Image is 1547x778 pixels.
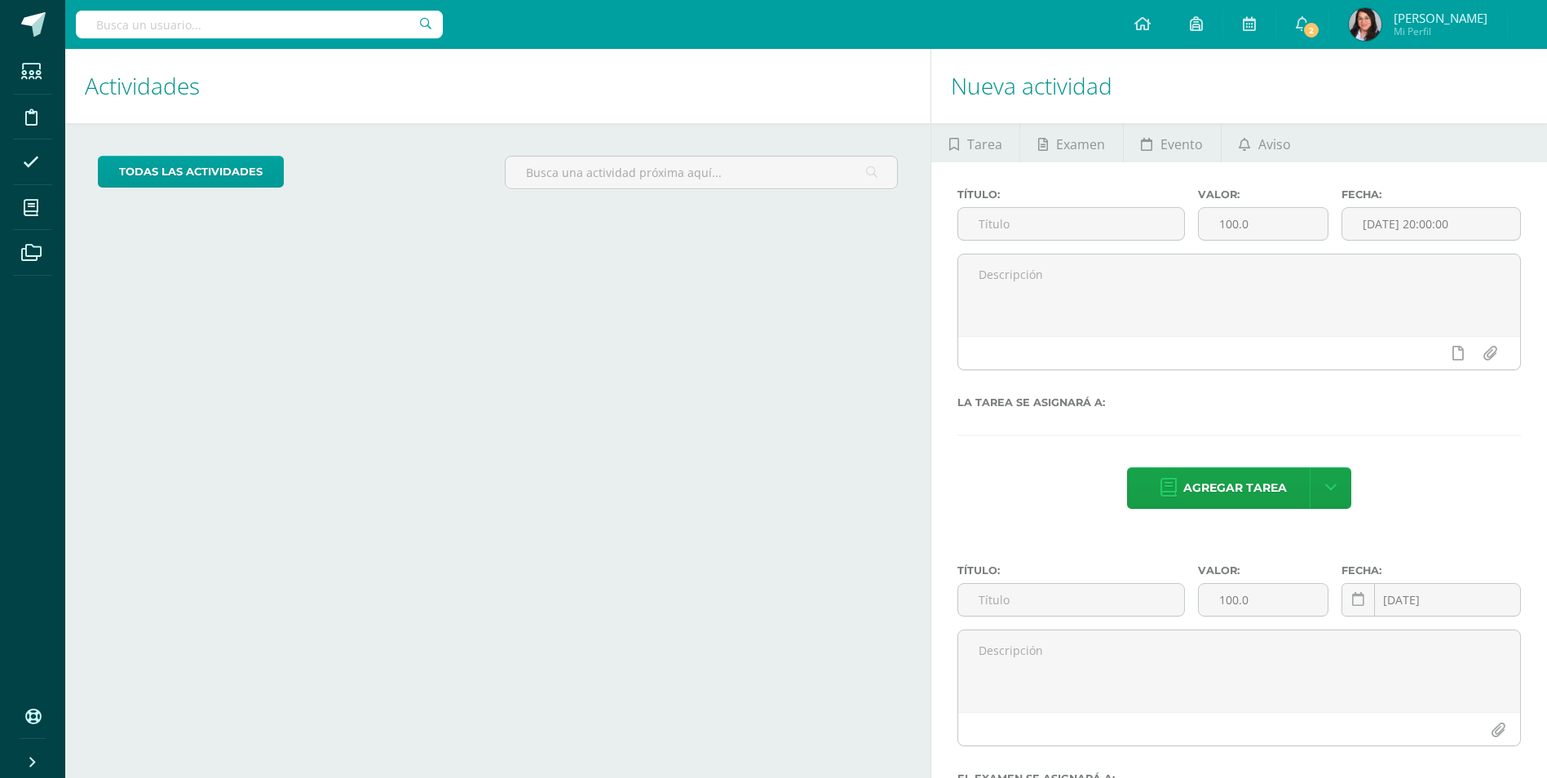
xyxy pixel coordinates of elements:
[931,123,1019,162] a: Tarea
[957,564,1184,577] label: Título:
[1183,468,1287,508] span: Agregar tarea
[967,125,1002,164] span: Tarea
[1349,8,1381,41] img: c13c807260b80c66525ee0a64c8e0972.png
[1198,188,1329,201] label: Valor:
[951,49,1527,123] h1: Nueva actividad
[958,208,1183,240] input: Título
[1199,208,1328,240] input: Puntos máximos
[1394,10,1487,26] span: [PERSON_NAME]
[1342,584,1520,616] input: Fecha de entrega
[1341,564,1521,577] label: Fecha:
[957,188,1184,201] label: Título:
[1302,21,1320,39] span: 2
[1258,125,1291,164] span: Aviso
[958,584,1183,616] input: Título
[1199,584,1328,616] input: Puntos máximos
[1198,564,1329,577] label: Valor:
[1020,123,1122,162] a: Examen
[1342,208,1520,240] input: Fecha de entrega
[1160,125,1203,164] span: Evento
[957,396,1521,409] label: La tarea se asignará a:
[1394,24,1487,38] span: Mi Perfil
[85,49,911,123] h1: Actividades
[1056,125,1105,164] span: Examen
[1222,123,1309,162] a: Aviso
[506,157,898,188] input: Busca una actividad próxima aquí...
[76,11,443,38] input: Busca un usuario...
[1341,188,1521,201] label: Fecha:
[98,156,284,188] a: todas las Actividades
[1124,123,1221,162] a: Evento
